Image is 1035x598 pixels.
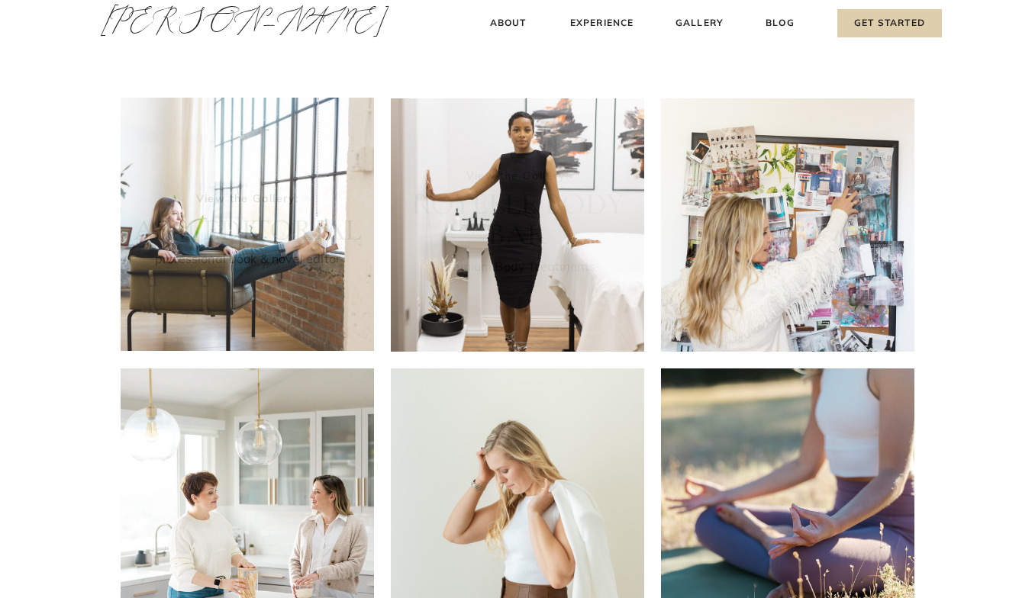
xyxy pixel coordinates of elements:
a: Experience [568,15,636,31]
a: Get Started [837,9,942,37]
a: Blog [763,15,798,31]
a: Gallery [674,15,725,31]
a: About [485,15,530,31]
